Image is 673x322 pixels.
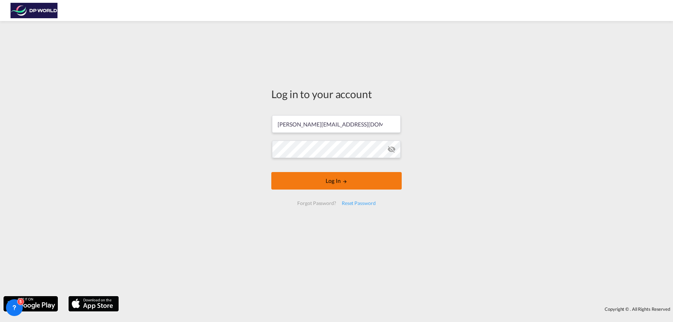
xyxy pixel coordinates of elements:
input: Enter email/phone number [272,115,401,133]
div: Log in to your account [271,87,402,101]
img: google.png [3,295,59,312]
md-icon: icon-eye-off [387,145,396,153]
div: Forgot Password? [294,197,339,210]
button: LOGIN [271,172,402,190]
img: c08ca190194411f088ed0f3ba295208c.png [11,3,58,19]
img: apple.png [68,295,120,312]
div: Copyright © . All Rights Reserved [122,303,673,315]
div: Reset Password [339,197,379,210]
